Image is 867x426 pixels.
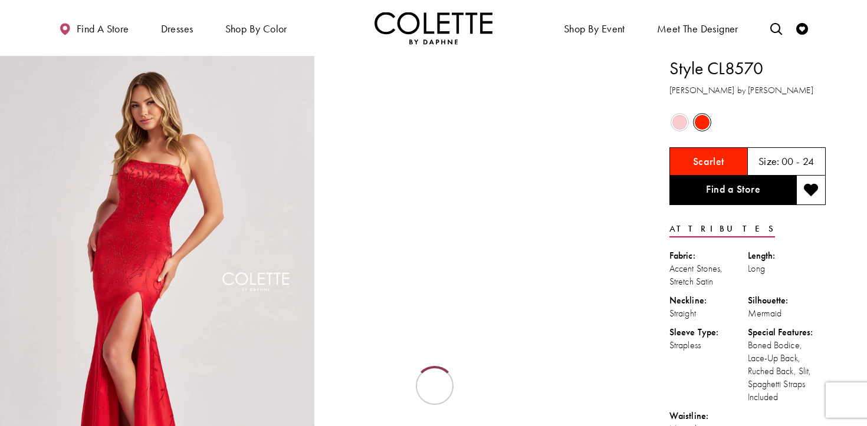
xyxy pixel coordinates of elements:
div: Accent Stones, Stretch Satin [669,262,748,288]
a: Toggle search [767,12,785,44]
div: Long [748,262,826,275]
div: Ice Pink [669,112,690,133]
div: Neckline: [669,294,748,307]
img: Colette by Daphne [375,12,492,44]
span: Size: [758,154,780,168]
a: Attributes [669,220,775,237]
span: Dresses [158,12,196,44]
div: Mermaid [748,307,826,320]
div: Strapless [669,339,748,352]
span: Shop by color [225,23,287,35]
h5: 00 - 24 [781,156,815,167]
div: Waistline: [669,410,748,422]
span: Shop by color [222,12,290,44]
span: Shop By Event [564,23,625,35]
h1: Style CL8570 [669,56,826,81]
video: Style CL8570 Colette by Daphne #1 autoplay loop mute video [320,56,635,213]
a: Visit Home Page [375,12,492,44]
h3: [PERSON_NAME] by [PERSON_NAME] [669,84,826,97]
span: Dresses [161,23,193,35]
span: Shop By Event [561,12,628,44]
h5: Chosen color [693,156,724,167]
div: Fabric: [669,249,748,262]
div: Product color controls state depends on size chosen [669,111,826,134]
span: Find a store [77,23,129,35]
span: Meet the designer [657,23,738,35]
div: Silhouette: [748,294,826,307]
a: Meet the designer [654,12,741,44]
div: Scarlet [692,112,712,133]
button: Add to wishlist [796,176,826,205]
a: Check Wishlist [793,12,811,44]
div: Boned Bodice, Lace-Up Back, Ruched Back, Slit, Spaghetti Straps Included [748,339,826,404]
a: Find a Store [669,176,796,205]
div: Straight [669,307,748,320]
div: Special Features: [748,326,826,339]
a: Find a store [56,12,132,44]
div: Length: [748,249,826,262]
div: Sleeve Type: [669,326,748,339]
